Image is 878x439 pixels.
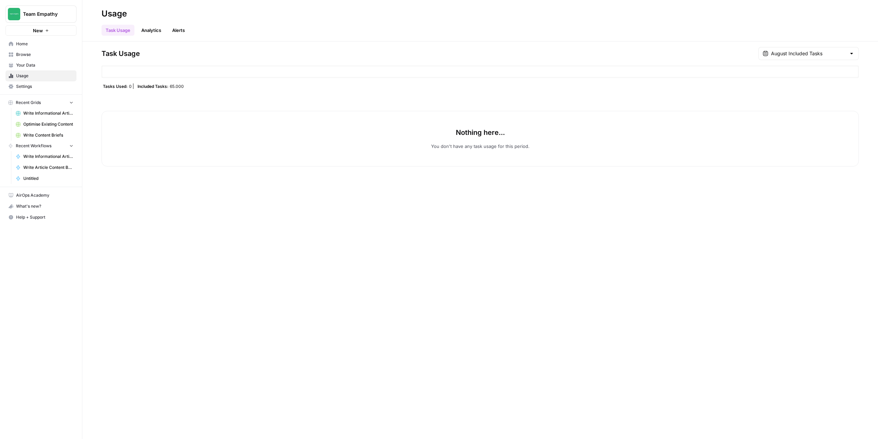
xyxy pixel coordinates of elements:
a: Settings [5,81,76,92]
button: What's new? [5,201,76,212]
span: Your Data [16,62,73,68]
span: New [33,27,43,34]
span: Help + Support [16,214,73,220]
span: Write Informational Article Outline [23,153,73,160]
span: Home [16,41,73,47]
span: AirOps Academy [16,192,73,198]
span: Write Article Content Brief [23,164,73,171]
a: AirOps Academy [5,190,76,201]
p: Nothing here... [456,128,505,137]
a: Write Article Content Brief [13,162,76,173]
a: Your Data [5,60,76,71]
div: Usage [102,8,127,19]
button: Workspace: Team Empathy [5,5,76,23]
span: 0 [129,83,132,89]
a: Write Informational Article Outline [13,151,76,162]
a: Write Content Briefs [13,130,76,141]
a: Alerts [168,25,189,36]
span: Tasks Used: [103,83,128,89]
button: New [5,25,76,36]
span: Included Tasks: [138,83,168,89]
span: Usage [16,73,73,79]
span: Team Empathy [23,11,64,18]
span: Optimise Existing Content [23,121,73,127]
span: Untitled [23,175,73,182]
a: Analytics [137,25,165,36]
a: Usage [5,70,76,81]
button: Help + Support [5,212,76,223]
a: Task Usage [102,25,134,36]
button: Recent Workflows [5,141,76,151]
img: Team Empathy Logo [8,8,20,20]
a: Optimise Existing Content [13,119,76,130]
p: You don't have any task usage for this period. [431,143,530,150]
div: What's new? [6,201,76,211]
a: Browse [5,49,76,60]
span: Write Informational Articles [23,110,73,116]
span: Browse [16,51,73,58]
span: Recent Grids [16,100,41,106]
span: 65.000 [170,83,184,89]
span: Settings [16,83,73,90]
a: Untitled [13,173,76,184]
span: Write Content Briefs [23,132,73,138]
a: Write Informational Articles [13,108,76,119]
button: Recent Grids [5,97,76,108]
input: August Included Tasks [771,50,846,57]
a: Home [5,38,76,49]
span: Task Usage [102,49,140,58]
span: Recent Workflows [16,143,51,149]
